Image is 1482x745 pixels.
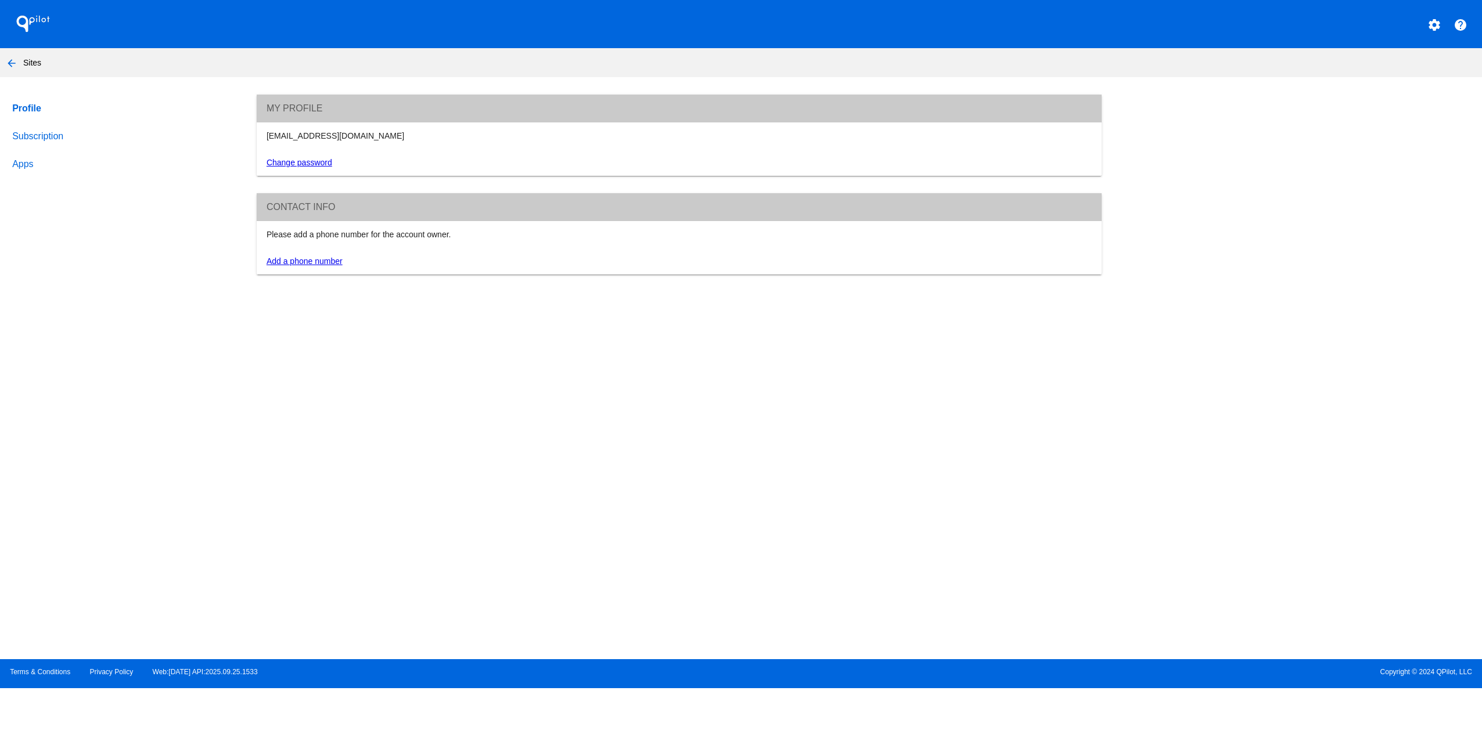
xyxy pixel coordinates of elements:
a: Web:[DATE] API:2025.09.25.1533 [153,668,258,676]
a: Apps [10,150,237,178]
div: Please add a phone number for the account owner. [260,230,1098,239]
a: Change password [267,158,332,167]
span: Copyright © 2024 QPilot, LLC [751,668,1472,676]
span: My Profile [267,103,323,113]
div: [EMAIL_ADDRESS][DOMAIN_NAME] [260,131,1098,140]
a: Add a phone number [267,256,343,266]
a: Privacy Policy [90,668,134,676]
h1: QPilot [10,12,56,35]
mat-icon: arrow_back [5,56,19,70]
mat-icon: settings [1427,18,1441,32]
a: Subscription [10,122,237,150]
a: Terms & Conditions [10,668,70,676]
a: Profile [10,95,237,122]
span: Contact info [267,202,336,212]
mat-icon: help [1454,18,1467,32]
